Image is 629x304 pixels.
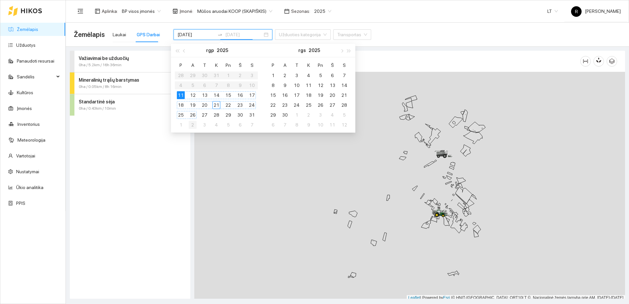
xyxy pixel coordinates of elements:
div: 7 [281,121,289,129]
div: 21 [212,101,220,109]
span: Aplinka : [102,8,118,15]
input: Pabaigos data [225,31,262,38]
div: 17 [293,91,301,99]
a: Meteorologija [17,137,45,143]
td: 2025-09-04 [210,120,222,130]
span: Sandėlis [17,70,54,83]
th: T [291,60,303,70]
th: S [246,60,258,70]
button: 2025 [309,44,320,57]
div: 12 [316,81,324,89]
a: Ūkio analitika [16,185,43,190]
div: 13 [328,81,336,89]
div: Važiavimai be užduočių0ha / 5.2km / 16h 36mineye-invisible [70,51,190,72]
td: 2025-10-04 [326,110,338,120]
div: 20 [201,101,208,109]
td: 2025-08-20 [199,100,210,110]
span: | [451,295,452,300]
td: 2025-09-23 [279,100,291,110]
td: 2025-10-05 [338,110,350,120]
td: 2025-09-06 [234,120,246,130]
div: 14 [340,81,348,89]
a: Panaudoti resursai [17,58,54,64]
div: 12 [189,91,197,99]
div: | Powered by © HNIT-[GEOGRAPHIC_DATA]; ORT10LT ©, Nacionalinė žemės tarnyba prie AM, [DATE]-[DATE] [407,295,625,301]
div: Laukai [113,31,126,38]
div: 2 [189,121,197,129]
a: Esri [443,295,450,300]
div: 23 [236,101,244,109]
td: 2025-09-29 [267,110,279,120]
td: 2025-10-02 [303,110,314,120]
th: T [199,60,210,70]
div: 31 [248,111,256,119]
div: 13 [201,91,208,99]
td: 2025-10-08 [291,120,303,130]
td: 2025-09-24 [291,100,303,110]
td: 2025-08-29 [222,110,234,120]
div: 15 [224,91,232,99]
div: 11 [177,91,185,99]
td: 2025-10-07 [279,120,291,130]
strong: Mineralinių trąšų barstymas [79,77,139,83]
td: 2025-09-17 [291,90,303,100]
th: K [303,60,314,70]
div: 6 [328,71,336,79]
td: 2025-09-28 [338,100,350,110]
span: Mūšos aruodai KOOP (SKAPIŠKIS) [197,6,272,16]
td: 2025-09-12 [314,80,326,90]
a: PPIS [16,201,25,206]
div: 2 [305,111,313,119]
td: 2025-08-15 [222,90,234,100]
div: 23 [281,101,289,109]
a: Užduotys [16,42,36,48]
div: 9 [305,121,313,129]
div: 29 [269,111,277,119]
td: 2025-10-06 [267,120,279,130]
td: 2025-09-06 [326,70,338,80]
span: BP visos įmonės [122,6,161,16]
td: 2025-09-21 [338,90,350,100]
td: 2025-09-16 [279,90,291,100]
span: column-width [581,59,590,64]
span: 0ha / 5.2km / 16h 36min [79,62,122,68]
td: 2025-09-01 [175,120,187,130]
div: 6 [269,121,277,129]
div: 18 [305,91,313,99]
td: 2025-08-22 [222,100,234,110]
th: P [267,60,279,70]
div: 19 [189,101,197,109]
td: 2025-08-11 [175,90,187,100]
td: 2025-08-30 [234,110,246,120]
div: 2 [281,71,289,79]
div: 30 [236,111,244,119]
div: 26 [189,111,197,119]
th: K [210,60,222,70]
td: 2025-09-30 [279,110,291,120]
td: 2025-09-10 [291,80,303,90]
div: 7 [340,71,348,79]
div: 8 [269,81,277,89]
td: 2025-09-13 [326,80,338,90]
button: rgs [298,44,306,57]
td: 2025-08-21 [210,100,222,110]
td: 2025-08-18 [175,100,187,110]
div: 22 [224,101,232,109]
div: 3 [201,121,208,129]
td: 2025-09-07 [246,120,258,130]
th: A [187,60,199,70]
td: 2025-09-25 [303,100,314,110]
span: R [575,6,578,17]
span: to [217,32,223,37]
td: 2025-09-05 [314,70,326,80]
td: 2025-08-27 [199,110,210,120]
td: 2025-09-27 [326,100,338,110]
td: 2025-09-08 [267,80,279,90]
div: 12 [340,121,348,129]
td: 2025-09-26 [314,100,326,110]
div: 10 [293,81,301,89]
td: 2025-08-16 [234,90,246,100]
td: 2025-09-11 [303,80,314,90]
td: 2025-09-20 [326,90,338,100]
div: 17 [248,91,256,99]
